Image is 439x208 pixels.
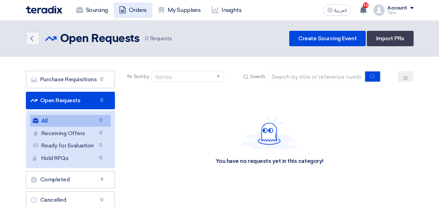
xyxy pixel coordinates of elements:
[363,2,368,8] span: 10
[387,5,407,11] div: Account
[26,6,62,14] img: Teradix logo
[206,2,247,18] a: Insights
[60,32,140,46] h2: Open Requests
[152,2,206,18] a: My Suppliers
[30,127,111,139] a: Receiving Offers
[134,73,149,80] span: Sort by
[145,35,148,42] span: 0
[26,171,115,188] a: Completed9
[387,11,414,15] div: Taha
[241,115,297,149] img: Hello
[98,176,106,183] span: 9
[145,35,171,43] span: Requests
[334,8,347,13] span: العربية
[98,97,106,104] span: 0
[215,158,323,165] div: You have no requests yet in this category!
[30,115,111,127] a: All
[268,71,365,82] input: Search by title or reference number
[98,196,106,203] span: 0
[323,5,351,16] button: العربية
[71,2,114,18] a: Sourcing
[155,74,172,81] div: Sort by
[114,2,152,18] a: Orders
[367,31,413,46] a: Import PRs
[250,73,265,80] span: Search
[30,140,111,152] a: Ready for Evaluation
[289,31,366,46] a: Create Sourcing Event
[97,142,105,149] span: 0
[373,5,385,16] img: profile_test.png
[98,76,106,83] span: 0
[97,117,105,124] span: 0
[30,152,111,164] a: Hold RFQs
[26,92,115,109] a: Open Requests0
[97,154,105,162] span: 0
[26,71,115,88] a: Purchase Requisitions0
[97,130,105,137] span: 0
